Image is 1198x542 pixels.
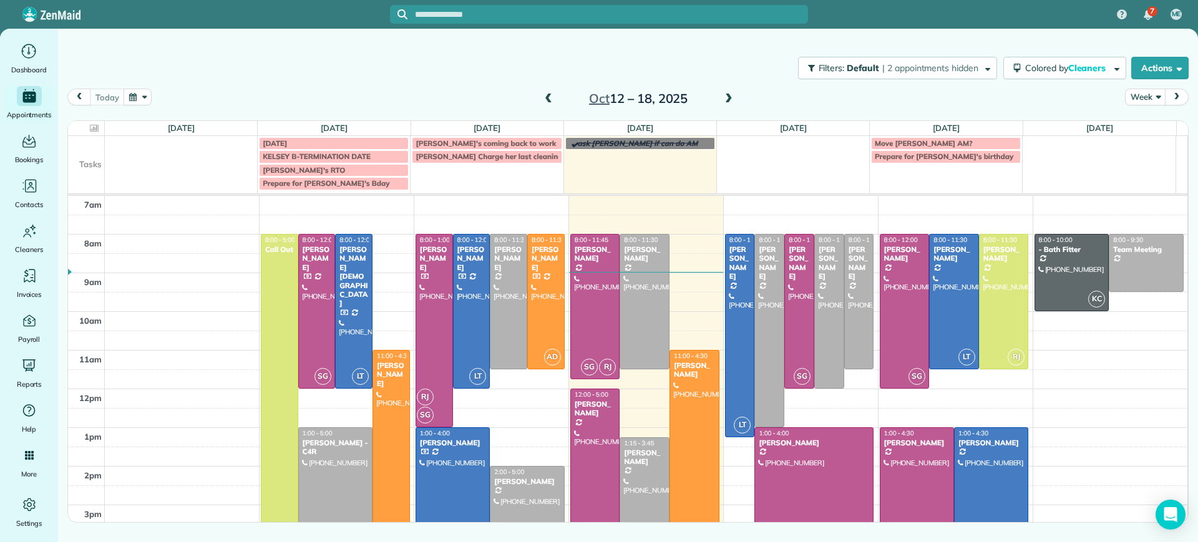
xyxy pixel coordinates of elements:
[265,245,295,254] div: Call Out
[884,429,914,437] span: 1:00 - 4:30
[1135,1,1161,29] div: 7 unread notifications
[729,236,759,244] span: 8:00 - 1:15
[15,198,43,211] span: Contacts
[397,9,407,19] svg: Focus search
[314,368,331,385] span: SG
[390,9,407,19] button: Focus search
[84,277,102,287] span: 9am
[420,429,450,437] span: 1:00 - 4:00
[417,407,434,423] span: SG
[263,178,389,188] span: Prepare for [PERSON_NAME]'s Bday
[794,368,811,385] span: SG
[1038,245,1106,254] div: - Bath Fitter
[17,288,42,301] span: Invoices
[674,352,708,360] span: 11:00 - 4:30
[416,152,562,161] span: [PERSON_NAME] Charge her last cleaning
[884,438,950,447] div: [PERSON_NAME]
[22,423,37,435] span: Help
[574,400,616,418] div: [PERSON_NAME]
[759,429,789,437] span: 1:00 - 4:00
[599,359,616,375] span: RJ
[263,165,345,175] span: [PERSON_NAME]'s RTO
[7,109,52,121] span: Appointments
[5,356,53,390] a: Reports
[419,438,486,447] div: [PERSON_NAME]
[474,123,500,133] a: [DATE]
[5,131,53,166] a: Bookings
[627,123,654,133] a: [DATE]
[1113,236,1143,244] span: 8:00 - 9:30
[376,361,406,388] div: [PERSON_NAME]
[339,245,369,308] div: [PERSON_NAME][DEMOGRAPHIC_DATA]
[1125,89,1166,105] button: Week
[875,138,972,148] span: Move [PERSON_NAME] AM?
[574,245,616,263] div: [PERSON_NAME]
[302,245,332,272] div: [PERSON_NAME]
[79,316,102,326] span: 10am
[302,438,369,457] div: [PERSON_NAME] - C4R
[958,349,975,365] span: LT
[417,389,434,405] span: RJ
[818,245,840,281] div: [PERSON_NAME]
[792,57,997,79] a: Filters: Default | 2 appointments hidden
[983,245,1025,263] div: [PERSON_NAME]
[624,439,654,447] span: 1:15 - 3:45
[15,243,43,256] span: Cleaners
[494,468,524,476] span: 2:00 - 5:00
[84,432,102,442] span: 1pm
[416,138,556,148] span: [PERSON_NAME]'s coming back to work
[780,123,807,133] a: [DATE]
[84,238,102,248] span: 8am
[958,438,1025,447] div: [PERSON_NAME]
[18,333,41,346] span: Payroll
[1165,89,1189,105] button: next
[1088,291,1105,307] span: KC
[560,92,716,105] h2: 12 – 18, 2025
[983,236,1017,244] span: 8:00 - 11:30
[578,138,698,148] span: ask [PERSON_NAME] if can do AM
[67,89,91,105] button: prev
[908,368,925,385] span: SG
[933,245,975,263] div: [PERSON_NAME]
[303,236,336,244] span: 8:00 - 12:00
[457,245,487,272] div: [PERSON_NAME]
[849,236,882,244] span: 8:00 - 11:30
[819,236,852,244] span: 8:00 - 12:00
[1131,57,1189,79] button: Actions
[469,368,486,385] span: LT
[5,41,53,76] a: Dashboard
[623,245,666,263] div: [PERSON_NAME]
[1025,62,1110,74] span: Colored by
[759,236,789,244] span: 8:00 - 1:00
[5,221,53,256] a: Cleaners
[79,354,102,364] span: 11am
[789,236,822,244] span: 8:00 - 12:00
[17,378,42,390] span: Reports
[884,245,926,263] div: [PERSON_NAME]
[544,349,561,365] span: AD
[419,245,449,272] div: [PERSON_NAME]
[673,361,716,379] div: [PERSON_NAME]
[5,86,53,121] a: Appointments
[1086,123,1113,133] a: [DATE]
[303,429,333,437] span: 1:00 - 5:00
[575,236,608,244] span: 8:00 - 11:45
[420,236,450,244] span: 8:00 - 1:00
[819,62,845,74] span: Filters:
[5,495,53,530] a: Settings
[16,517,42,530] span: Settings
[1172,9,1181,19] span: ME
[848,245,870,281] div: [PERSON_NAME]
[265,236,295,244] span: 8:00 - 5:00
[1039,236,1073,244] span: 8:00 - 10:00
[457,236,491,244] span: 8:00 - 12:00
[15,153,44,166] span: Bookings
[798,57,997,79] button: Filters: Default | 2 appointments hidden
[352,368,369,385] span: LT
[5,266,53,301] a: Invoices
[729,245,751,281] div: [PERSON_NAME]
[494,477,560,486] div: [PERSON_NAME]
[5,400,53,435] a: Help
[575,390,608,399] span: 12:00 - 5:00
[1003,57,1126,79] button: Colored byCleaners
